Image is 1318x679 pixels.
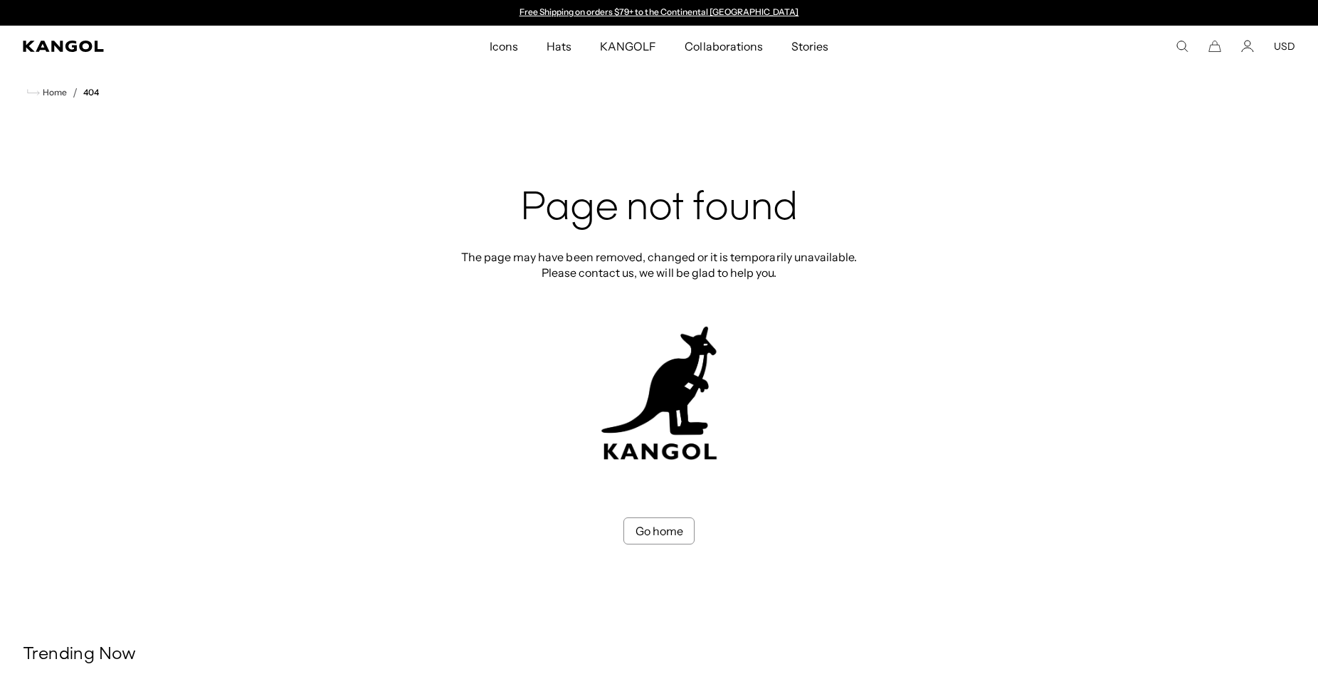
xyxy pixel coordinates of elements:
span: Stories [791,26,828,67]
p: The page may have been removed, changed or it is temporarily unavailable. Please contact us, we w... [457,249,861,280]
img: kangol-404-logo.jpg [599,326,719,460]
a: KANGOLF [586,26,670,67]
span: Icons [490,26,518,67]
a: Icons [475,26,532,67]
div: Announcement [512,7,806,19]
a: Kangol [23,41,325,52]
h3: Trending Now [23,644,1295,665]
div: 1 of 2 [512,7,806,19]
summary: Search here [1176,40,1188,53]
span: KANGOLF [600,26,656,67]
h2: Page not found [457,186,861,232]
a: Collaborations [670,26,776,67]
span: Home [40,88,67,98]
slideshow-component: Announcement bar [512,7,806,19]
span: Collaborations [685,26,762,67]
a: Account [1241,40,1254,53]
span: Hats [547,26,571,67]
li: / [67,84,78,101]
a: Free Shipping on orders $79+ to the Continental [GEOGRAPHIC_DATA] [520,6,799,17]
a: Go home [623,517,695,544]
button: USD [1274,40,1295,53]
a: 404 [83,88,99,98]
a: Home [27,86,67,99]
a: Stories [777,26,843,67]
button: Cart [1208,40,1221,53]
a: Hats [532,26,586,67]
